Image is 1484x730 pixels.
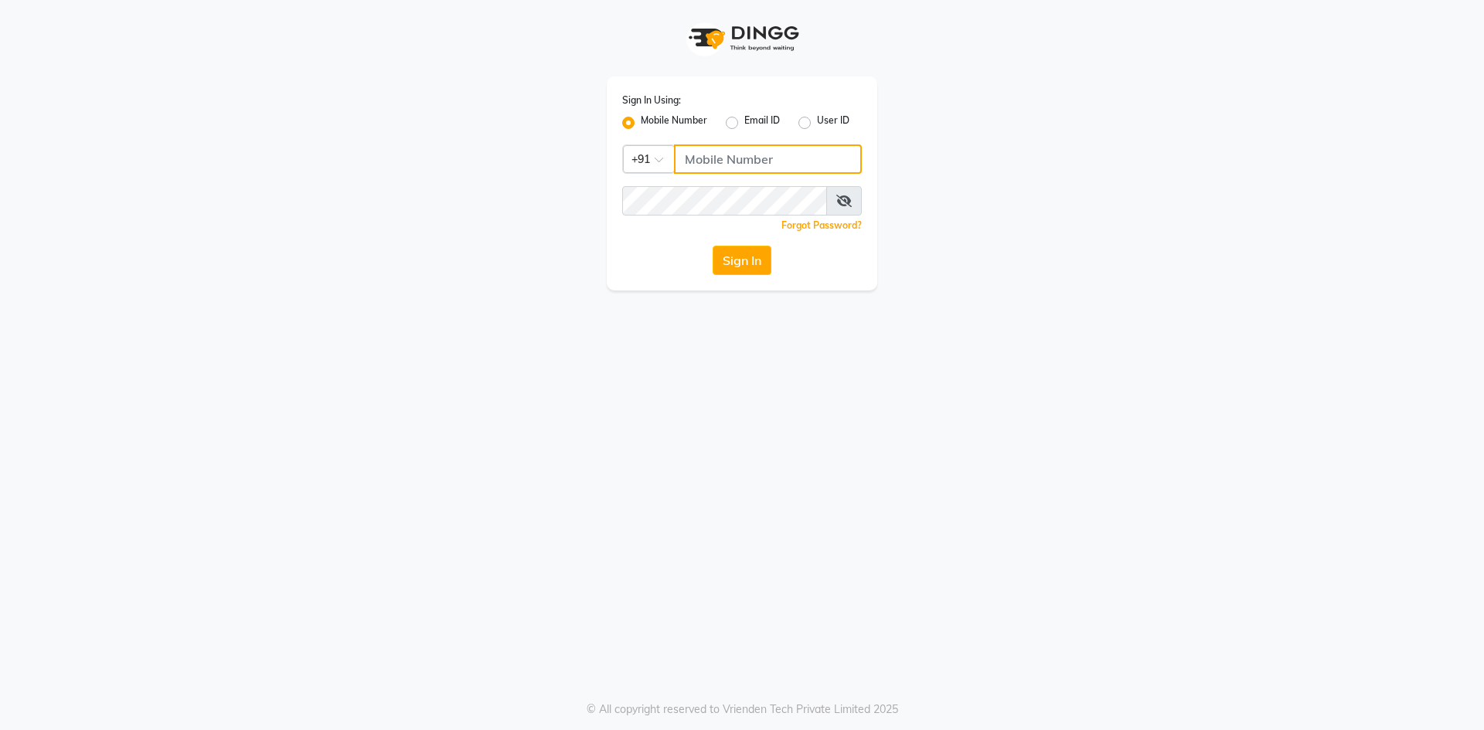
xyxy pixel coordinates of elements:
img: logo1.svg [680,15,804,61]
label: Sign In Using: [622,93,681,107]
label: Email ID [744,114,780,132]
label: Mobile Number [641,114,707,132]
input: Username [622,186,827,216]
a: Forgot Password? [781,219,862,231]
button: Sign In [713,246,771,275]
input: Username [674,144,862,174]
label: User ID [817,114,849,132]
